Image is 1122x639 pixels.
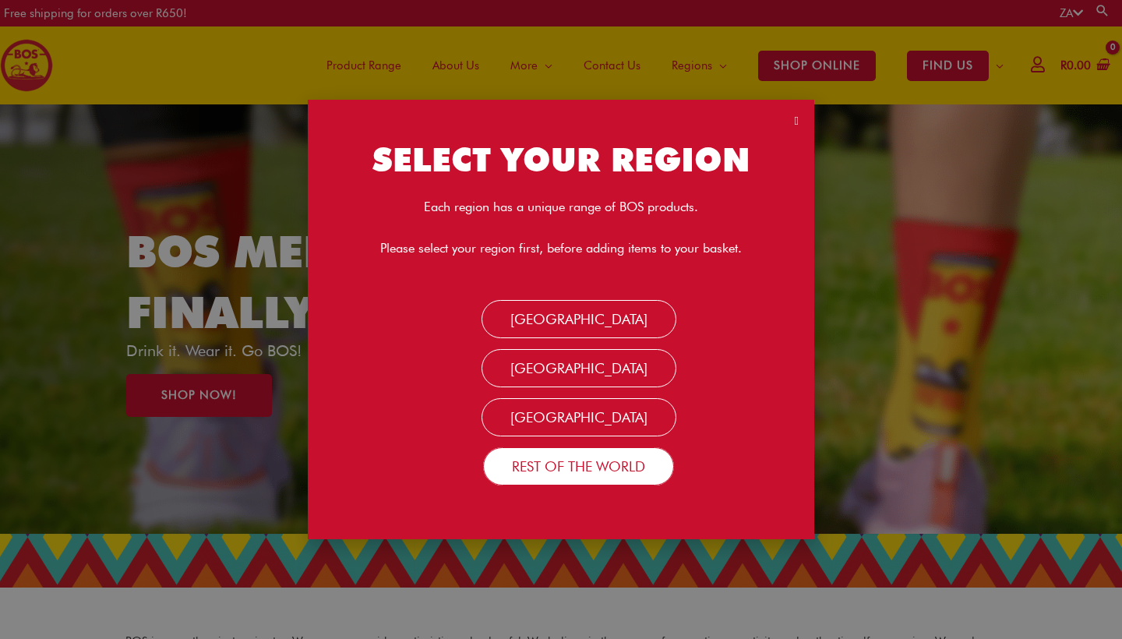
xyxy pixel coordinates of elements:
a: Rest Of the World [483,447,674,485]
p: Please select your region first, before adding items to your basket. [323,238,799,258]
a: Close [795,115,799,127]
a: [GEOGRAPHIC_DATA] [482,398,676,436]
p: Each region has a unique range of BOS products. [323,197,799,217]
nav: Menu [323,309,799,477]
h2: SELECT YOUR REGION [323,139,799,182]
a: [GEOGRAPHIC_DATA] [482,300,676,337]
a: [GEOGRAPHIC_DATA] [482,349,676,387]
